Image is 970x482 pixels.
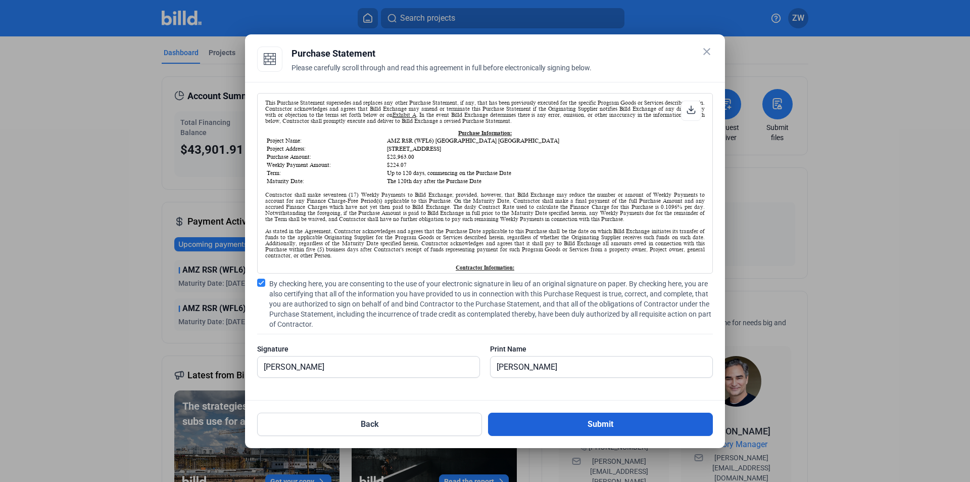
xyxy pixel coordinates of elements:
[393,112,416,118] u: Exhibit A
[266,145,385,152] td: Project Address:
[269,279,713,329] span: By checking here, you are consenting to the use of your electronic signature in lieu of an origin...
[258,357,468,377] input: Signature
[257,344,480,354] div: Signature
[358,272,704,279] td: HorizonWest Landscape Services Inc.
[265,228,705,265] div: As stated in the Agreement, Contractor acknowledges and agrees that the Purchase Date applicable ...
[266,272,357,279] td: Legal Name:
[386,153,704,160] td: $28,963.00
[386,169,704,177] td: Up to 120 days, commencing on the Purchase Date
[265,192,705,222] div: Contractor shall make seventeen (17) Weekly Payments to Billd Exchange; provided, however, that B...
[266,153,385,160] td: Purchase Amount:
[386,137,704,144] td: AMZ RSR (WFL6) [GEOGRAPHIC_DATA] [GEOGRAPHIC_DATA]
[266,161,385,168] td: Weekly Payment Amount:
[265,100,705,124] div: This Purchase Statement supersedes and replaces any other Purchase Statement, if any, that has be...
[488,413,713,436] button: Submit
[456,265,514,271] u: Contractor Information:
[458,130,512,136] u: Purchase Information:
[701,46,713,58] mat-icon: close
[292,47,713,61] div: Purchase Statement
[490,344,713,354] div: Print Name
[491,357,712,377] input: Print Name
[266,137,385,144] td: Project Name:
[266,178,385,185] td: Maturity Date:
[292,63,713,85] div: Please carefully scroll through and read this agreement in full before electronically signing below.
[266,169,385,177] td: Term:
[386,178,704,185] td: The 120th day after the Purchase Date
[257,413,482,436] button: Back
[386,145,704,152] td: [STREET_ADDRESS]
[386,161,704,168] td: $224.07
